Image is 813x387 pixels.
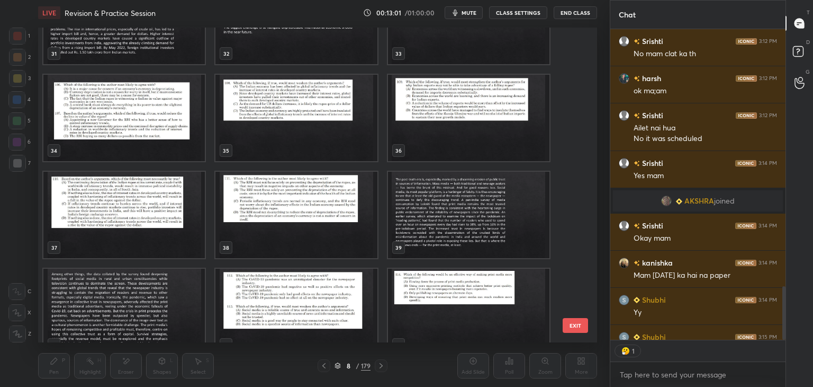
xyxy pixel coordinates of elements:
[634,307,777,318] div: Yy
[634,134,777,144] div: No it was scheduled
[634,260,640,266] img: no-rating-badge.077c3623.svg
[619,221,629,231] img: default.png
[634,334,640,340] img: Learner_Badge_beginner_1_8b307cf2a0.svg
[759,112,777,119] div: 3:12 PM
[806,38,810,46] p: D
[445,6,483,19] button: mute
[759,38,777,45] div: 3:12 PM
[489,6,547,19] button: CLASS SETTINGS
[640,294,666,305] h6: Shubhi
[619,332,629,342] img: 3
[43,75,205,161] img: 1759484552IXLESU.pdf
[563,318,588,333] button: EXIT
[8,304,31,321] div: X
[634,270,777,281] div: Mam [DATE] ka hai na paper
[758,334,777,340] div: 3:15 PM
[634,39,640,45] img: no-rating-badge.077c3623.svg
[388,269,549,355] img: 1759484552IXLESU.pdf
[38,28,579,342] div: grid
[735,334,756,340] img: iconic-dark.1390631f.png
[8,134,31,151] div: 6
[8,283,31,300] div: C
[8,91,31,108] div: 4
[640,257,673,268] h6: kanishka
[640,36,663,47] h6: Srishti
[714,197,735,205] span: joined
[736,38,757,45] img: iconic-dark.1390631f.png
[9,49,31,66] div: 2
[736,75,757,82] img: iconic-dark.1390631f.png
[215,269,377,355] img: 1759484552IXLESU.pdf
[356,363,359,369] div: /
[634,49,777,59] div: No mam clat ka th
[610,29,785,340] div: grid
[758,160,777,166] div: 3:14 PM
[619,295,629,305] img: 3
[661,196,672,206] img: 936cb18f66d14e0491db4d26f421cb83.jpg
[735,297,756,303] img: iconic-dark.1390631f.png
[215,172,377,258] img: 1759484552IXLESU.pdf
[640,73,661,84] h6: harsh
[634,86,777,96] div: ok ma;am
[736,112,757,119] img: iconic-dark.1390631f.png
[634,171,777,181] div: Yes mam
[634,297,640,303] img: Learner_Badge_beginner_1_8b307cf2a0.svg
[806,68,810,76] p: G
[9,326,31,342] div: Z
[634,123,777,134] div: Ailet nai hua
[634,113,640,119] img: no-rating-badge.077c3623.svg
[43,172,205,258] img: 1759484552IXLESU.pdf
[8,112,31,129] div: 5
[640,220,663,231] h6: Srishti
[554,6,597,19] button: End Class
[634,76,640,82] img: no-rating-badge.077c3623.svg
[388,172,549,258] img: 1759484552IXLESU.pdf
[619,110,629,121] img: default.png
[9,155,31,172] div: 7
[9,70,31,87] div: 3
[631,347,635,355] div: 1
[735,223,756,229] img: iconic-dark.1390631f.png
[38,6,60,19] div: LIVE
[640,110,663,121] h6: Srishti
[462,9,476,16] span: mute
[758,260,777,266] div: 3:14 PM
[640,331,666,342] h6: Shubhi
[735,260,756,266] img: iconic-dark.1390631f.png
[634,223,640,229] img: no-rating-badge.077c3623.svg
[9,28,30,45] div: 1
[759,75,777,82] div: 3:12 PM
[676,198,682,205] img: Learner_Badge_beginner_1_8b307cf2a0.svg
[65,8,156,18] h4: Revision & Practice Session
[619,158,629,169] img: default.png
[735,160,756,166] img: iconic-dark.1390631f.png
[610,1,644,29] p: Chat
[634,161,640,166] img: no-rating-badge.077c3623.svg
[807,8,810,16] p: T
[640,157,663,169] h6: Srishti
[684,197,714,205] span: AKSHRA
[43,269,205,355] img: 1759484552IXLESU.pdf
[619,36,629,47] img: default.png
[758,297,777,303] div: 3:14 PM
[215,75,377,161] img: 1759484552IXLESU.pdf
[343,363,354,369] div: 8
[361,361,371,371] div: 179
[620,346,631,356] img: thinking_face.png
[388,75,549,161] img: 1759484552IXLESU.pdf
[619,73,629,84] img: c9525fd4255141288ccb64e7fad26243.jpg
[758,223,777,229] div: 3:14 PM
[619,258,629,268] img: f1261cff6e8f4b19b5607254b39621a5.jpg
[634,233,777,244] div: Okay mam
